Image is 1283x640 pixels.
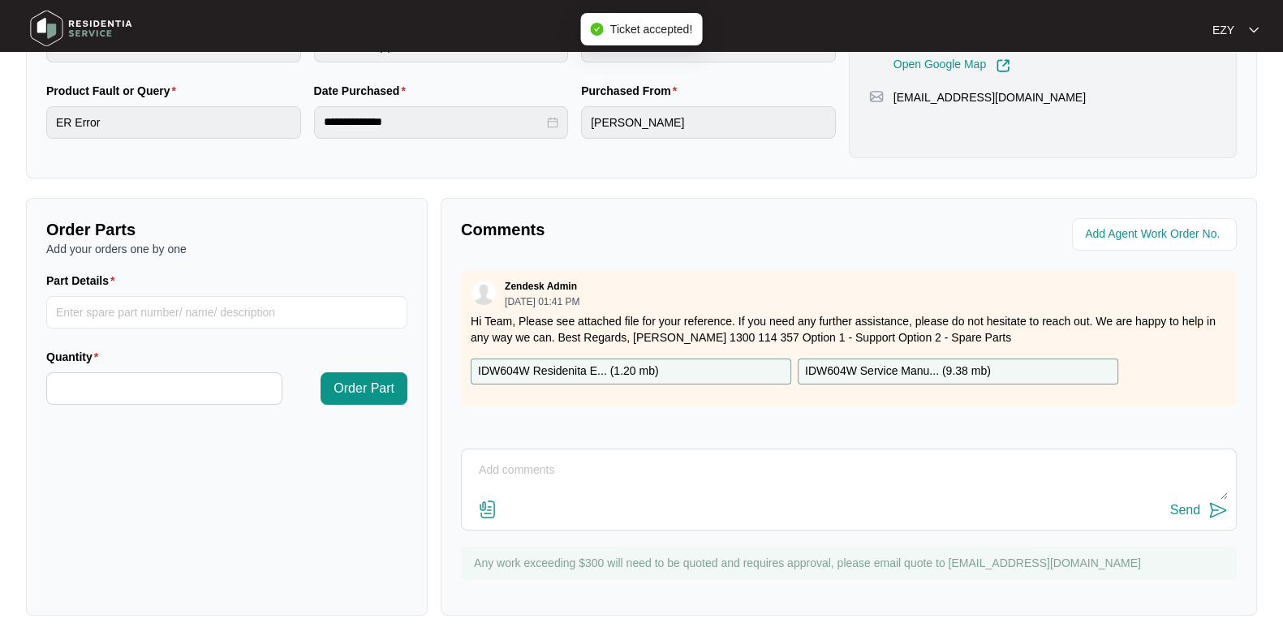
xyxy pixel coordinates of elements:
img: user.svg [471,281,496,305]
button: Send [1170,500,1228,522]
p: Order Parts [46,218,407,241]
span: Ticket accepted! [610,23,692,36]
p: IDW604W Service Manu... ( 9.38 mb ) [805,363,991,380]
input: Date Purchased [324,114,545,131]
p: IDW604W Residenita E... ( 1.20 mb ) [478,363,659,380]
p: Comments [461,218,837,241]
img: send-icon.svg [1208,500,1228,520]
p: [DATE] 01:41 PM [505,297,579,307]
img: residentia service logo [24,4,138,53]
img: dropdown arrow [1249,26,1259,34]
span: check-circle [591,23,604,36]
label: Part Details [46,273,122,289]
img: file-attachment-doc.svg [478,500,497,519]
p: EZY [1212,22,1234,38]
label: Date Purchased [314,83,412,99]
span: Order Part [334,379,394,398]
label: Product Fault or Query [46,83,183,99]
p: Any work exceeding $300 will need to be quoted and requires approval, please email quote to [EMAI... [474,555,1229,571]
input: Quantity [47,373,282,404]
label: Purchased From [581,83,683,99]
input: Part Details [46,296,407,329]
a: Open Google Map [893,58,1010,73]
input: Product Fault or Query [46,106,301,139]
p: Add your orders one by one [46,241,407,257]
button: Order Part [321,372,407,405]
div: Send [1170,503,1200,518]
p: Hi Team, Please see attached file for your reference. If you need any further assistance, please ... [471,313,1227,346]
img: map-pin [869,89,884,104]
p: [EMAIL_ADDRESS][DOMAIN_NAME] [893,89,1086,105]
input: Purchased From [581,106,836,139]
input: Add Agent Work Order No. [1085,225,1227,244]
label: Quantity [46,349,105,365]
img: Link-External [996,58,1010,73]
p: Zendesk Admin [505,280,577,293]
